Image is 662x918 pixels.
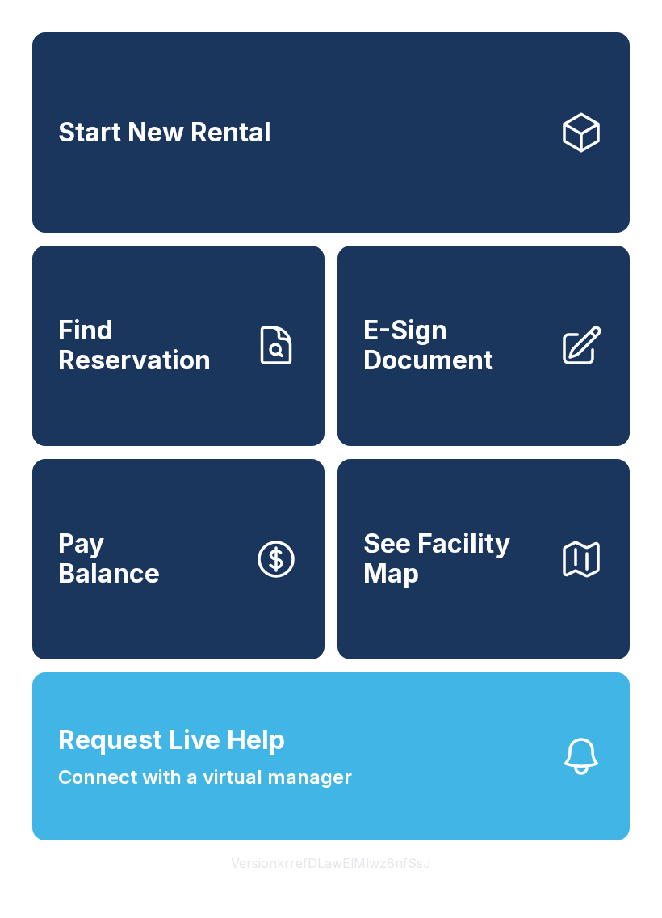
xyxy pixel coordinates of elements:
span: E-Sign Document [363,316,546,375]
a: Find Reservation [32,246,325,446]
button: See Facility Map [337,459,630,659]
span: Connect with a virtual manager [58,763,352,792]
span: Request Live Help [58,721,285,760]
a: Start New Rental [32,32,630,233]
span: See Facility Map [363,529,546,588]
span: Pay Balance [58,529,160,588]
button: VersionkrrefDLawElMlwz8nfSsJ [218,840,444,886]
span: Start New Rental [58,118,271,148]
a: E-Sign Document [337,246,630,446]
span: Find Reservation [58,316,241,375]
button: PayBalance [32,459,325,659]
button: Request Live HelpConnect with a virtual manager [32,672,630,840]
